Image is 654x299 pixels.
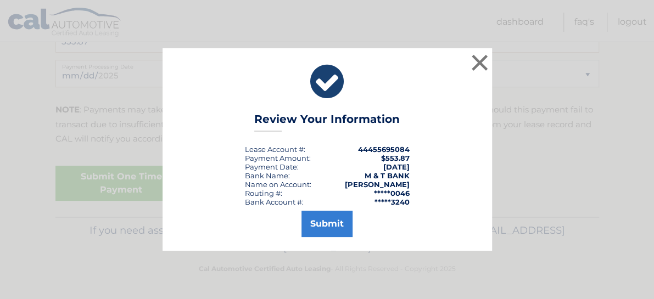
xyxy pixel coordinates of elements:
div: Payment Amount: [245,154,311,162]
span: [DATE] [383,162,410,171]
div: Bank Account #: [245,198,304,206]
button: × [469,52,491,74]
strong: [PERSON_NAME] [345,180,410,189]
strong: 44455695084 [358,145,410,154]
div: Name on Account: [245,180,311,189]
span: Payment Date [245,162,297,171]
div: Bank Name: [245,171,290,180]
span: $553.87 [381,154,410,162]
div: Lease Account #: [245,145,305,154]
div: Routing #: [245,189,282,198]
button: Submit [301,211,353,237]
strong: M & T BANK [365,171,410,180]
h3: Review Your Information [254,112,400,132]
div: : [245,162,299,171]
